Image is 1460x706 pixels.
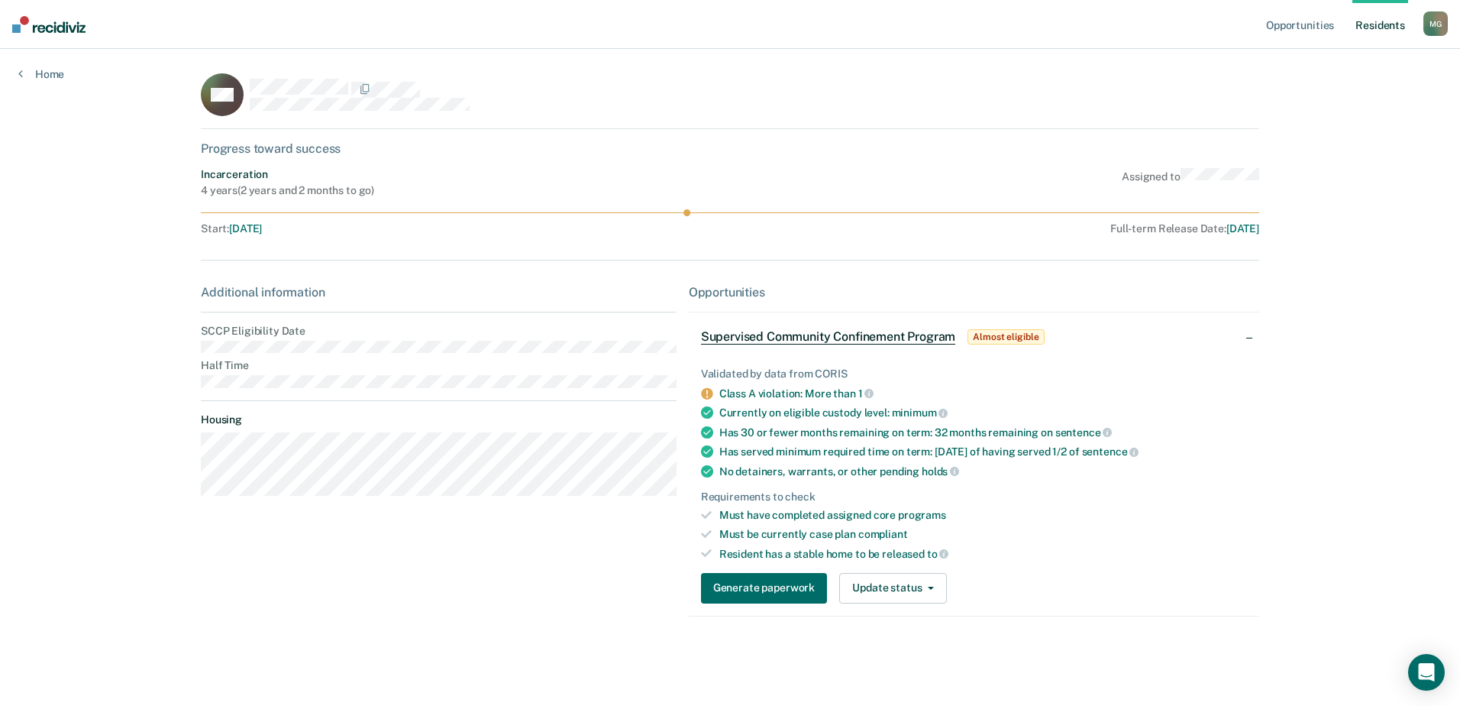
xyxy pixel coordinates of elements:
div: Opportunities [689,285,1259,300]
span: sentence [1082,445,1139,458]
span: compliant [858,528,908,540]
span: [DATE] [229,222,262,235]
div: Start : [201,222,683,235]
div: Supervised Community Confinement ProgramAlmost eligible [689,313,1259,361]
div: Additional information [201,285,677,300]
span: sentence [1055,426,1113,439]
div: Resident has a stable home to be released [719,547,1247,561]
div: Progress toward success [201,141,1259,156]
div: Full-term Release Date : [690,222,1259,235]
div: Currently on eligible custody level: [719,406,1247,419]
div: M G [1423,11,1448,36]
dt: Half Time [201,359,677,372]
div: Assigned to [1122,168,1259,197]
div: Incarceration [201,168,374,181]
span: Almost eligible [967,329,1044,345]
button: Generate paperwork [701,573,827,604]
div: Class A violation: More than 1 [719,387,1247,400]
span: [DATE] [1226,222,1259,235]
div: Must have completed assigned core [719,509,1247,522]
div: No detainers, warrants, or other pending [719,465,1247,478]
div: Must be currently case plan [719,528,1247,541]
div: Open Intercom Messenger [1408,654,1445,691]
div: Validated by data from CORIS [701,368,1247,381]
div: Requirements to check [701,491,1247,504]
span: Supervised Community Confinement Program [701,329,956,345]
span: minimum [892,406,948,419]
div: Has served minimum required time on term: [DATE] of having served 1/2 of [719,445,1247,458]
div: Has 30 or fewer months remaining on term: 32 months remaining on [719,426,1247,439]
a: Generate paperwork [701,573,833,604]
span: to [927,548,949,560]
div: 4 years ( 2 years and 2 months to go ) [201,184,374,197]
dt: SCCP Eligibility Date [201,325,677,338]
dt: Housing [201,413,677,426]
span: programs [898,509,946,521]
button: Update status [839,573,947,604]
span: holds [922,465,959,478]
a: Home [18,67,64,81]
img: Recidiviz [12,16,86,33]
button: MG [1423,11,1448,36]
